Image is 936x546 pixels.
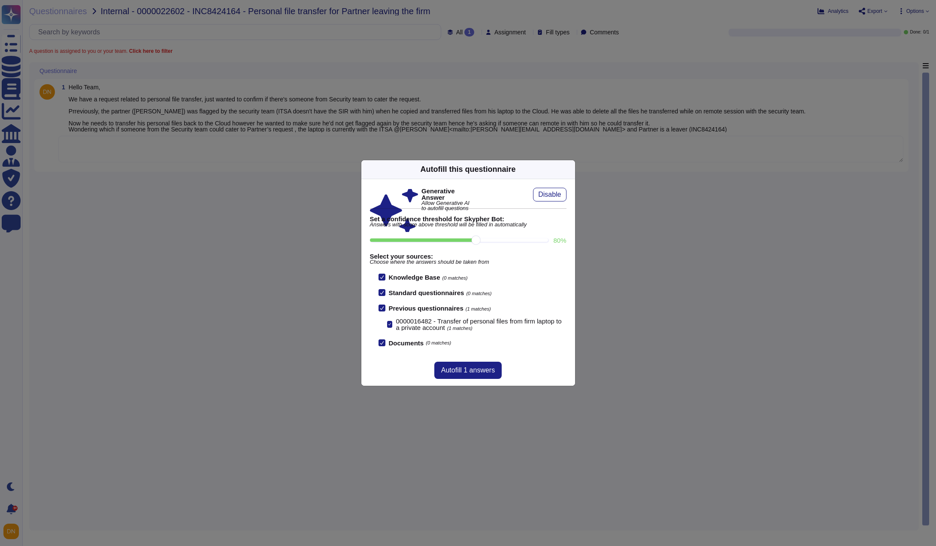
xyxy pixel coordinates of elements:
b: Set a confidence threshold for Skypher Bot: [370,216,566,222]
span: Allow Generative AI to autofill questions [421,201,470,212]
button: Disable [533,188,566,201]
span: Autofill 1 answers [441,367,495,374]
span: (0 matches) [442,275,468,281]
span: Answers with score above threshold will be filled in automatically [370,222,566,228]
b: Standard questionnaires [389,289,464,296]
b: Select your sources: [370,253,566,259]
span: (1 matches) [466,306,491,311]
b: Knowledge Base [389,274,440,281]
b: Previous questionnaires [389,305,463,312]
b: Generative Answer [421,188,470,201]
b: Documents [389,340,424,346]
span: (1 matches) [447,326,473,331]
span: Choose where the answers should be taken from [370,259,566,265]
span: (0 matches) [426,341,451,345]
button: Autofill 1 answers [434,362,502,379]
div: Autofill this questionnaire [420,164,515,175]
span: (0 matches) [466,291,491,296]
span: Disable [538,191,561,198]
label: 80 % [553,237,566,244]
span: 0000016482 - Transfer of personal files from firm laptop to a private account [396,317,561,331]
